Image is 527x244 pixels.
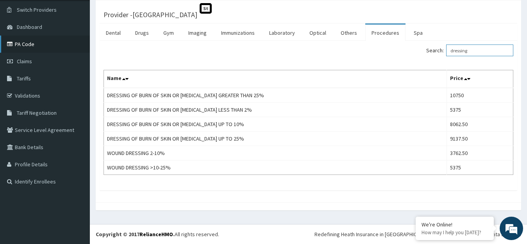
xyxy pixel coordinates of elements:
[446,45,513,56] input: Search:
[426,45,513,56] label: Search:
[17,75,31,82] span: Tariffs
[157,25,180,41] a: Gym
[45,73,108,151] span: We're online!
[100,25,127,41] a: Dental
[104,11,197,18] h3: Provider - [GEOGRAPHIC_DATA]
[104,88,447,103] td: DRESSING OF BURN OF SKIN OR [MEDICAL_DATA] GREATER THAN 25%
[17,58,32,65] span: Claims
[334,25,363,41] a: Others
[447,146,513,160] td: 3762.50
[447,132,513,146] td: 9137.50
[104,146,447,160] td: WOUND DRESSING 2-10%
[41,44,131,54] div: Chat with us now
[17,6,57,13] span: Switch Providers
[4,162,149,189] textarea: Type your message and hit 'Enter'
[200,3,212,14] span: St
[447,160,513,175] td: 5375
[182,25,213,41] a: Imaging
[104,132,447,146] td: DRESSING OF BURN OF SKIN OR [MEDICAL_DATA] UP TO 25%
[104,117,447,132] td: DRESSING OF BURN OF SKIN OR [MEDICAL_DATA] UP TO 10%
[314,230,521,238] div: Redefining Heath Insurance in [GEOGRAPHIC_DATA] using Telemedicine and Data Science!
[447,103,513,117] td: 5375
[422,221,488,228] div: We're Online!
[129,25,155,41] a: Drugs
[139,231,173,238] a: RelianceHMO
[17,23,42,30] span: Dashboard
[422,229,488,236] p: How may I help you today?
[447,70,513,88] th: Price
[447,88,513,103] td: 10750
[17,109,57,116] span: Tariff Negotiation
[407,25,429,41] a: Spa
[215,25,261,41] a: Immunizations
[104,103,447,117] td: DRESSING OF BURN OF SKIN OR [MEDICAL_DATA] LESS THAN 2%
[104,160,447,175] td: WOUND DRESSING >10-25%
[96,231,175,238] strong: Copyright © 2017 .
[90,224,527,244] footer: All rights reserved.
[263,25,301,41] a: Laboratory
[128,4,147,23] div: Minimize live chat window
[365,25,406,41] a: Procedures
[104,70,447,88] th: Name
[14,39,32,59] img: d_794563401_company_1708531726252_794563401
[303,25,332,41] a: Optical
[447,117,513,132] td: 8062.50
